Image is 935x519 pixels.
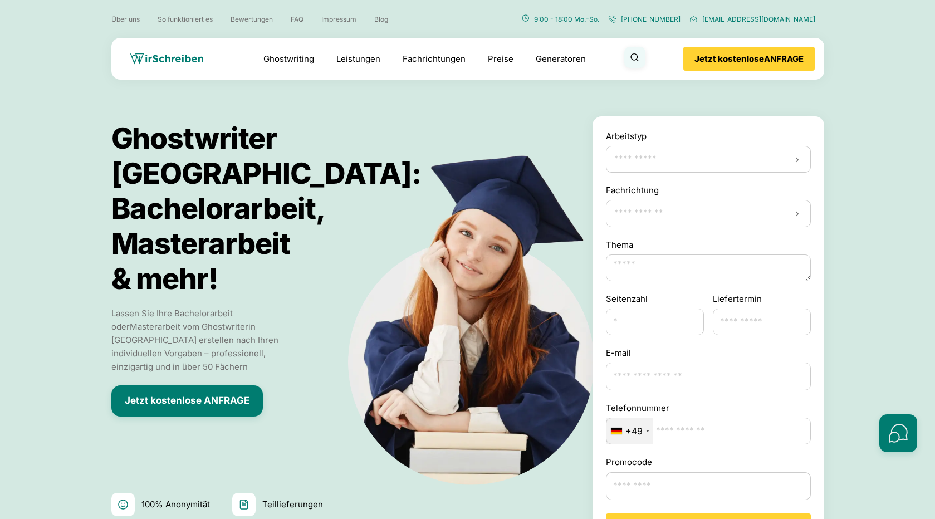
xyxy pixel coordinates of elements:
[291,15,303,23] a: FAQ
[158,15,213,23] a: So funktioniert es
[231,15,273,23] a: Bewertungen
[141,498,210,511] span: 100% Anonymität
[534,15,599,23] span: 9:00 - 18:00 Mo.-So.
[694,53,764,64] b: Jetzt kostenlose
[606,418,653,444] div: Telephone country code
[336,52,380,66] a: Leistungen
[111,121,506,296] h1: Ghostwriter [GEOGRAPHIC_DATA]: Bachelorarbeit, Masterarbeit & mehr!
[321,15,356,23] a: Impressum
[111,385,263,417] button: Jetzt kostenlose ANFRAGE
[374,15,388,23] a: Blog
[606,402,811,415] label: Telefonnummer
[683,47,815,71] button: Jetzt kostenloseANFRAGE
[606,456,811,469] label: Promocode
[262,498,323,511] span: Teillieferungen
[625,426,643,436] div: +49
[606,130,647,143] label: Arbeitstyp
[321,121,639,487] img: Ghostwriter Österreich: Bachelorarbeit, Masterarbeit <br>& mehr!
[488,53,513,64] a: Preise
[606,346,811,360] label: E-mail
[689,14,815,24] a: [EMAIL_ADDRESS][DOMAIN_NAME]
[606,238,811,252] label: Thema
[536,52,586,66] a: Generatoren
[608,14,681,24] a: [PHONE_NUMBER]
[606,292,704,306] label: Seitenzahl
[403,52,466,66] a: Fachrichtungen
[621,15,681,23] span: [PHONE_NUMBER]
[606,184,659,197] label: Fachrichtung
[111,307,284,374] p: Lassen Sie Ihre Bachelorarbeit oder Masterarbeit vom Ghostwriter in [GEOGRAPHIC_DATA] erstellen n...
[130,53,203,65] img: wirschreiben
[111,15,140,23] a: Über uns
[713,292,762,306] label: Liefertermin
[624,47,645,68] button: Suche öffnen
[263,52,314,66] a: Ghostwriting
